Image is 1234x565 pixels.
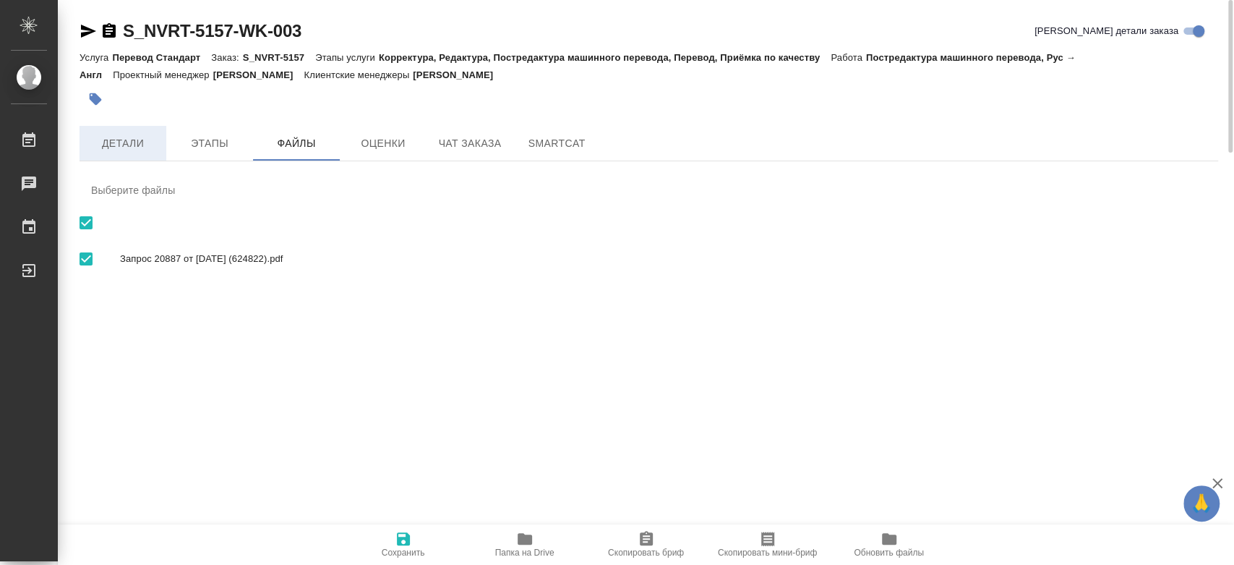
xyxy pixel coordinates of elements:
[112,52,211,63] p: Перевод Стандарт
[379,52,831,63] p: Корректура, Редактура, Постредактура машинного перевода, Перевод, Приёмка по качеству
[262,135,331,153] span: Файлы
[211,52,242,63] p: Заказ:
[413,69,504,80] p: [PERSON_NAME]
[435,135,505,153] span: Чат заказа
[831,52,866,63] p: Работа
[1183,485,1220,522] button: 🙏
[315,52,379,63] p: Этапы услуги
[123,21,301,41] a: S_NVRT-5157-WK-003
[1189,488,1214,519] span: 🙏
[80,22,97,40] button: Скопировать ссылку для ЯМессенджера
[213,69,304,80] p: [PERSON_NAME]
[120,252,1207,266] span: Запрос 20887 от [DATE] (624822).pdf
[88,135,158,153] span: Детали
[80,52,112,63] p: Услуга
[522,135,591,153] span: SmartCat
[80,83,111,115] button: Добавить тэг
[100,22,118,40] button: Скопировать ссылку
[1034,24,1178,38] span: [PERSON_NAME] детали заказа
[80,238,1218,280] div: Запрос 20887 от [DATE] (624822).pdf
[80,173,1218,208] div: Выберите файлы
[304,69,414,80] p: Клиентские менеджеры
[243,52,315,63] p: S_NVRT-5157
[71,244,101,274] span: Выбрать все вложенные папки
[175,135,244,153] span: Этапы
[113,69,213,80] p: Проектный менеджер
[348,135,418,153] span: Оценки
